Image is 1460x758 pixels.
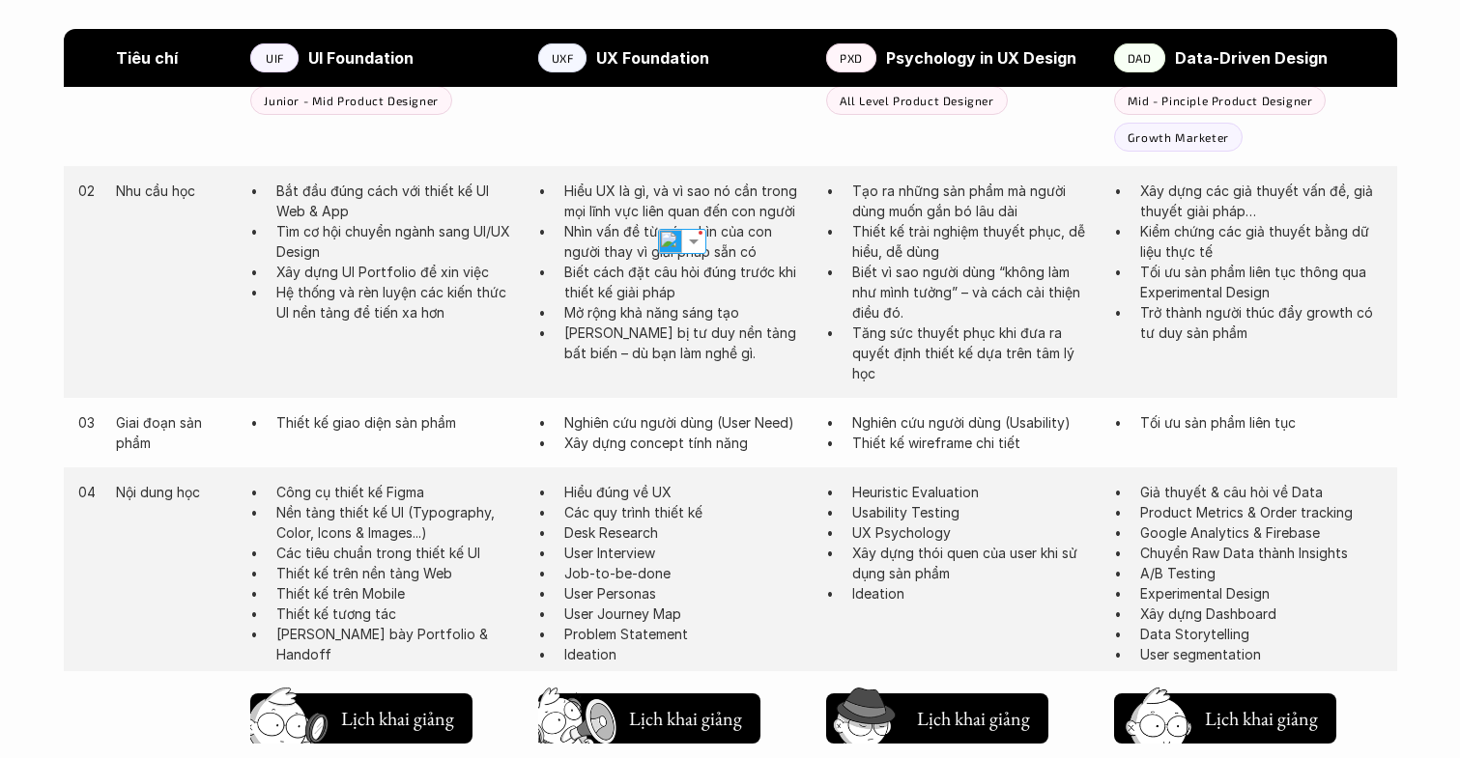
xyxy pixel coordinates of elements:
[1140,604,1383,624] p: Xây dựng Dashboard
[1140,221,1383,262] p: Kiểm chứng các giả thuyết bằng dữ liệu thực tế
[1114,693,1336,744] button: Lịch khai giảng
[276,502,519,543] p: Nền tảng thiết kế UI (Typography, Color, Icons & Images...)
[564,502,807,522] p: Các quy trình thiết kế
[852,262,1095,323] p: Biết vì sao người dùng “không làm như mình tưởng” – và cách cải thiện điều đó.
[1140,543,1383,563] p: Chuyển Raw Data thành Insights
[116,482,231,502] p: Nội dung học
[852,502,1095,522] p: Usability Testing
[276,543,519,563] p: Các tiêu chuẩn trong thiết kế UI
[1205,705,1318,732] h5: Lịch khai giảng
[341,705,454,732] h5: Lịch khai giảng
[1128,94,1313,107] p: Mid - Pinciple Product Designer
[276,412,519,433] p: Thiết kế giao diện sản phẩm
[1140,181,1383,221] p: Xây dựng các giả thuyết vấn đề, giả thuyết giải pháp…
[276,583,519,604] p: Thiết kế trên Mobile
[564,302,807,323] p: Mở rộng khả năng sáng tạo
[852,433,1095,453] p: Thiết kế wireframe chi tiết
[564,583,807,604] p: User Personas
[564,412,807,433] p: Nghiên cứu người dùng (User Need)
[564,433,807,453] p: Xây dựng concept tính năng
[250,686,472,744] a: Lịch khai giảng
[1128,130,1229,144] p: Growth Marketer
[564,644,807,664] p: Ideation
[852,522,1095,543] p: UX Psychology
[266,51,284,65] p: UIF
[564,563,807,583] p: Job-to-be-done
[826,686,1048,744] a: Lịch khai giảng
[276,181,519,221] p: Bắt đầu đúng cách với thiết kế UI Web & App
[852,583,1095,604] p: Ideation
[1140,522,1383,543] p: Google Analytics & Firebase
[1140,482,1383,502] p: Giả thuyết & câu hỏi về Data
[1140,644,1383,664] p: User segmentation
[852,543,1095,583] p: Xây dựng thói quen của user khi sử dụng sản phẩm
[552,51,574,65] p: UXF
[629,705,742,732] h5: Lịch khai giảng
[1140,262,1383,302] p: Tối ưu sản phẩm liên tục thông qua Experimental Design
[308,48,414,68] strong: UI Foundation
[116,48,178,68] strong: Tiêu chí
[852,221,1095,262] p: Thiết kế trải nghiệm thuyết phục, dễ hiểu, dễ dùng
[852,323,1095,383] p: Tăng sức thuyết phục khi đưa ra quyết định thiết kế dựa trên tâm lý học
[1140,412,1383,433] p: Tối ưu sản phẩm liên tục
[78,181,98,201] p: 02
[564,262,807,302] p: Biết cách đặt câu hỏi đúng trước khi thiết kế giải pháp
[840,94,994,107] p: All Level Product Designer
[1114,686,1336,744] a: Lịch khai giảng
[276,604,519,624] p: Thiết kế tương tác
[917,705,1030,732] h5: Lịch khai giảng
[564,181,807,221] p: Hiểu UX là gì, và vì sao nó cần trong mọi lĩnh vực liên quan đến con người
[538,686,760,744] a: Lịch khai giảng
[886,48,1076,68] strong: Psychology in UX Design
[276,262,519,282] p: Xây dựng UI Portfolio để xin việc
[116,412,231,453] p: Giai đoạn sản phẩm
[538,693,760,744] button: Lịch khai giảng
[564,221,807,262] p: Nhìn vấn đề từ góc nhìn của con người thay vì giải pháp sẵn có
[564,482,807,502] p: Hiểu đúng về UX
[276,624,519,664] p: [PERSON_NAME] bày Portfolio & Handoff
[596,48,709,68] strong: UX Foundation
[250,693,472,744] button: Lịch khai giảng
[1140,583,1383,604] p: Experimental Design
[276,482,519,502] p: Công cụ thiết kế Figma
[276,563,519,583] p: Thiết kế trên nền tảng Web
[1140,302,1383,343] p: Trở thành người thúc đẩy growth có tư duy sản phẩm
[116,181,231,201] p: Nhu cầu học
[1140,624,1383,644] p: Data Storytelling
[78,482,98,502] p: 04
[564,522,807,543] p: Desk Research
[564,323,807,363] p: [PERSON_NAME] bị tư duy nền tảng bất biến – dù bạn làm nghề gì.
[1175,48,1328,68] strong: Data-Driven Design
[852,482,1095,502] p: Heuristic Evaluation
[564,604,807,624] p: User Journey Map
[852,412,1095,433] p: Nghiên cứu người dùng (Usability)
[1140,563,1383,583] p: A/B Testing
[840,51,863,65] p: PXD
[276,221,519,262] p: Tìm cơ hội chuyển ngành sang UI/UX Design
[276,282,519,323] p: Hệ thống và rèn luyện các kiến thức UI nền tảng để tiến xa hơn
[564,624,807,644] p: Problem Statement
[564,543,807,563] p: User Interview
[852,181,1095,221] p: Tạo ra những sản phẩm mà người dùng muốn gắn bó lâu dài
[264,94,438,107] p: Junior - Mid Product Designer
[1128,51,1152,65] p: DAD
[1140,502,1383,522] p: Product Metrics & Order tracking
[78,412,98,433] p: 03
[826,693,1048,744] button: Lịch khai giảng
